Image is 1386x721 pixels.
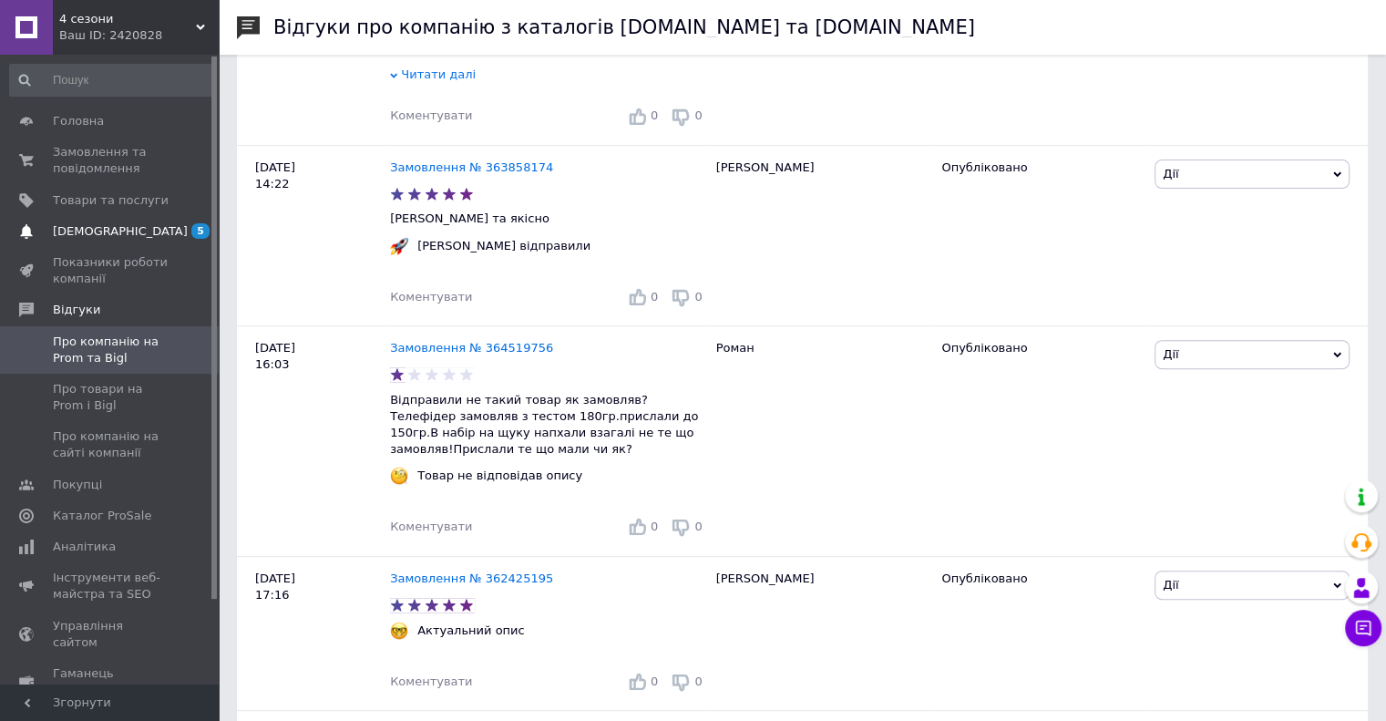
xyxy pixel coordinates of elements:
p: [PERSON_NAME] та якісно [390,211,707,227]
div: Опубліковано [941,160,1141,176]
span: Дії [1163,578,1178,592]
div: Ваш ID: 2420828 [59,27,219,44]
div: Читати далі [390,67,707,88]
span: Гаманець компанії [53,665,169,698]
span: Інструменти веб-майстра та SEO [53,570,169,603]
button: Чат з покупцем [1345,610,1381,646]
a: Замовлення № 363858174 [390,160,553,174]
img: :nerd_face: [390,622,408,640]
span: Управління сайтом [53,618,169,651]
span: Дії [1163,167,1178,180]
span: Замовлення та повідомлення [53,144,169,177]
span: Головна [53,113,104,129]
img: :rocket: [390,237,408,255]
span: 0 [651,290,658,304]
span: Коментувати [390,108,472,122]
span: Про товари на Prom і Bigl [53,381,169,414]
div: Роман [707,325,933,556]
span: Покупці [53,477,102,493]
span: 0 [694,675,702,688]
span: Читати далі [401,67,476,81]
span: Відгуки [53,302,100,318]
span: 4 сезони [59,11,196,27]
input: Пошук [9,64,215,97]
div: [PERSON_NAME] [707,556,933,711]
a: Замовлення № 364519756 [390,341,553,355]
p: Відправили не такий товар як замовляв?Телефідер замовляв з тестом 180гр.прислали до 150гр.В набір... [390,392,707,458]
div: [PERSON_NAME] відправили [413,238,595,254]
span: Коментувати [390,520,472,533]
a: Замовлення № 362425195 [390,572,553,585]
span: [DEMOGRAPHIC_DATA] [53,223,188,240]
h1: Відгуки про компанію з каталогів [DOMAIN_NAME] та [DOMAIN_NAME] [273,16,975,38]
span: Аналітика [53,539,116,555]
div: Коментувати [390,674,472,690]
span: 5 [191,223,210,239]
span: 0 [651,520,658,533]
div: Актуальний опис [413,623,529,639]
span: Товари та послуги [53,192,169,209]
div: [DATE] 17:16 [237,556,390,711]
div: Коментувати [390,519,472,535]
div: Коментувати [390,108,472,124]
span: 0 [694,108,702,122]
span: 0 [651,108,658,122]
div: Опубліковано [941,571,1141,587]
span: Про компанію на Prom та Bigl [53,334,169,366]
div: [DATE] 16:03 [237,325,390,556]
span: 0 [651,675,658,688]
div: Коментувати [390,289,472,305]
span: Показники роботи компанії [53,254,169,287]
span: 0 [694,290,702,304]
div: Опубліковано [941,340,1141,356]
span: 0 [694,520,702,533]
span: Коментувати [390,675,472,688]
span: Каталог ProSale [53,508,151,524]
div: [PERSON_NAME] [707,145,933,325]
div: Товар не відповідав опису [413,468,587,484]
img: :face_with_monocle: [390,467,408,485]
span: Дії [1163,347,1178,361]
span: Про компанію на сайті компанії [53,428,169,461]
span: Коментувати [390,290,472,304]
div: [DATE] 14:22 [237,145,390,325]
